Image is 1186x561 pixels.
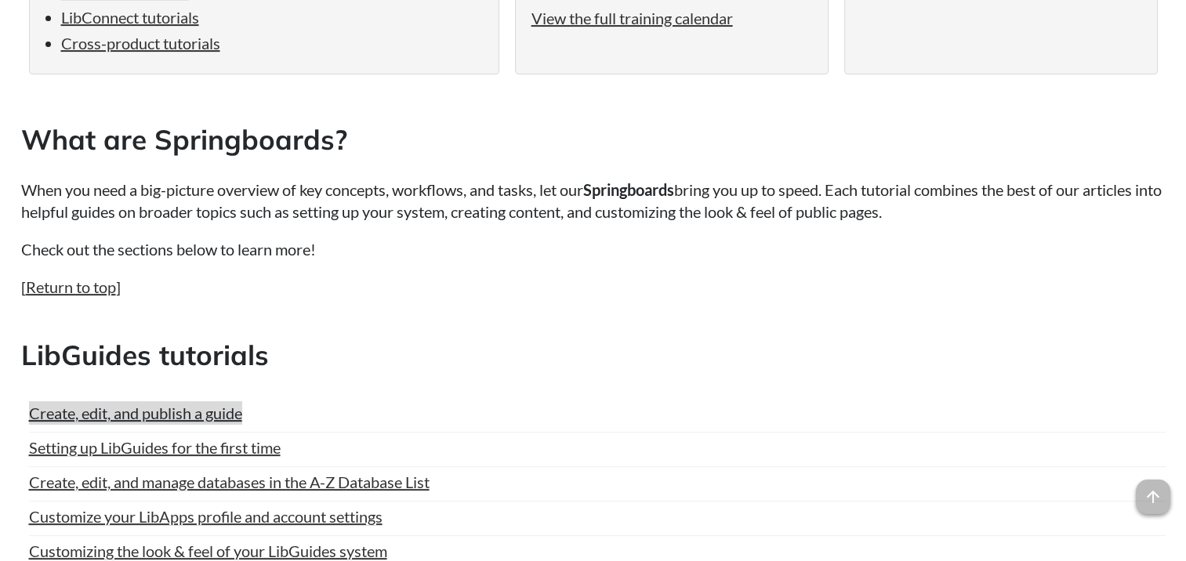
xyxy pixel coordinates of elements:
[1136,481,1170,500] a: arrow_upward
[29,436,281,459] a: Setting up LibGuides for the first time
[29,401,242,425] a: Create, edit, and publish a guide
[29,505,383,528] a: Customize your LibApps profile and account settings
[21,121,1166,159] h2: What are Springboards?
[61,8,199,27] a: LibConnect tutorials
[21,179,1166,223] p: When you need a big-picture overview of key concepts, workflows, and tasks, let our bring you up ...
[21,276,1166,298] p: [ ]
[1136,480,1170,514] span: arrow_upward
[21,238,1166,260] p: Check out the sections below to learn more!
[29,470,430,494] a: Create, edit, and manage databases in the A-Z Database List
[583,180,674,199] strong: Springboards
[531,9,733,27] a: View the full training calendar
[26,277,116,296] a: Return to top
[21,336,1166,375] h2: LibGuides tutorials
[61,34,220,52] a: Cross-product tutorials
